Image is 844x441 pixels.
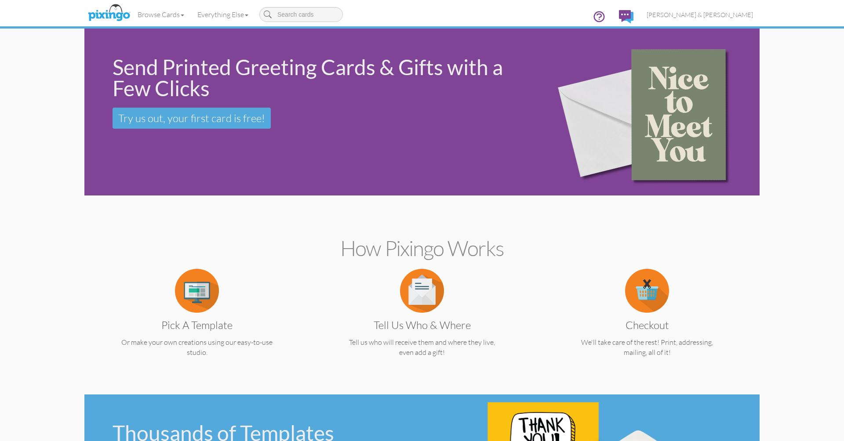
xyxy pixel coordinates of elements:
[327,337,517,358] p: Tell us who will receive them and where they live, even add a gift!
[619,10,633,23] img: comments.svg
[558,319,736,331] h3: Checkout
[640,4,760,26] a: [PERSON_NAME] & [PERSON_NAME]
[542,16,754,208] img: 15b0954d-2d2f-43ee-8fdb-3167eb028af9.png
[102,286,292,358] a: Pick a Template Or make your own creations using our easy-to-use studio.
[552,286,742,358] a: Checkout We'll take care of the rest! Print, addressing, mailing, all of it!
[552,337,742,358] p: We'll take care of the rest! Print, addressing, mailing, all of it!
[118,112,265,125] span: Try us out, your first card is free!
[625,269,669,313] img: item.alt
[108,319,286,331] h3: Pick a Template
[175,269,219,313] img: item.alt
[86,2,132,24] img: pixingo logo
[113,108,271,129] a: Try us out, your first card is free!
[327,286,517,358] a: Tell us Who & Where Tell us who will receive them and where they live, even add a gift!
[102,337,292,358] p: Or make your own creations using our easy-to-use studio.
[400,269,444,313] img: item.alt
[259,7,343,22] input: Search cards
[100,237,744,260] h2: How Pixingo works
[113,57,527,99] div: Send Printed Greeting Cards & Gifts with a Few Clicks
[333,319,511,331] h3: Tell us Who & Where
[131,4,191,25] a: Browse Cards
[647,11,753,18] span: [PERSON_NAME] & [PERSON_NAME]
[191,4,255,25] a: Everything Else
